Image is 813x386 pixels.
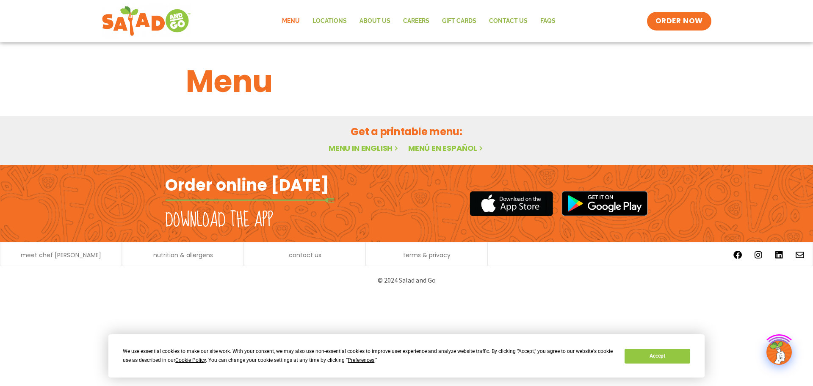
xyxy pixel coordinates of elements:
h1: Menu [186,58,627,104]
div: Cookie Consent Prompt [108,334,705,378]
a: terms & privacy [403,252,451,258]
img: fork [165,198,335,203]
p: © 2024 Salad and Go [169,275,644,286]
nav: Menu [276,11,562,31]
a: Menu in English [329,143,400,153]
a: Menu [276,11,306,31]
span: Cookie Policy [175,357,206,363]
a: Careers [397,11,436,31]
a: ORDER NOW [647,12,711,31]
button: Accept [625,349,690,364]
span: ORDER NOW [655,16,703,26]
span: Preferences [348,357,374,363]
img: google_play [561,191,648,216]
h2: Order online [DATE] [165,175,329,195]
a: meet chef [PERSON_NAME] [21,252,101,258]
a: FAQs [534,11,562,31]
h2: Get a printable menu: [186,124,627,139]
img: new-SAG-logo-768×292 [102,4,191,38]
a: nutrition & allergens [153,252,213,258]
a: Menú en español [408,143,484,153]
a: About Us [353,11,397,31]
a: GIFT CARDS [436,11,483,31]
a: contact us [289,252,321,258]
img: appstore [470,190,553,217]
a: Locations [306,11,353,31]
h2: Download the app [165,208,273,232]
a: Contact Us [483,11,534,31]
div: We use essential cookies to make our site work. With your consent, we may also use non-essential ... [123,347,614,365]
